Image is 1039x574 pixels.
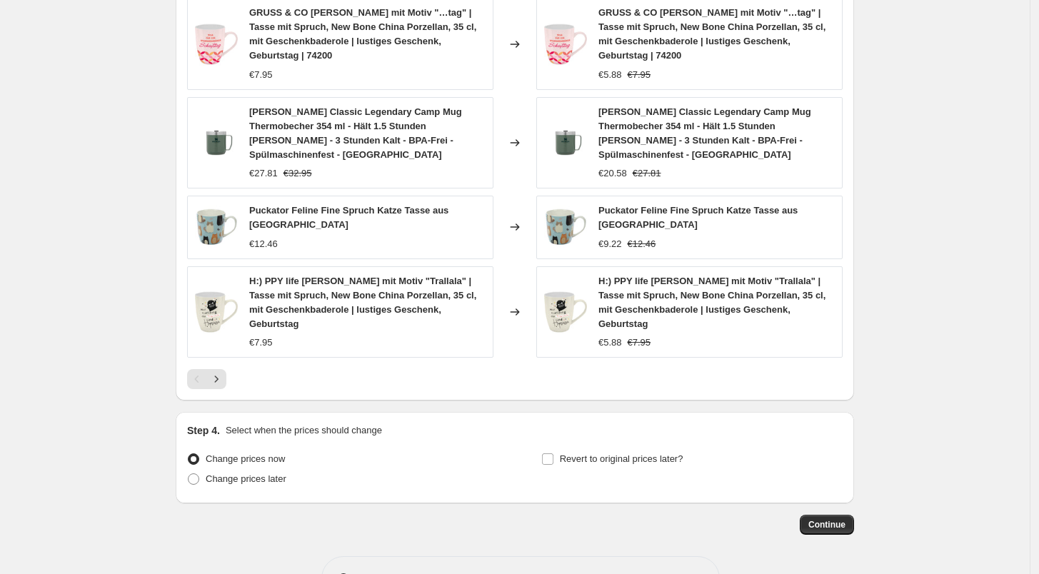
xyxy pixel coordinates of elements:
[544,121,587,164] img: 716nLUPMMKL_80x.jpg
[249,205,448,230] span: Puckator Feline Fine Spruch Katze Tasse aus [GEOGRAPHIC_DATA]
[598,336,622,350] div: €5.88
[628,68,651,82] strike: €7.95
[544,291,587,333] img: 61VS8cibfvL_80x.jpg
[633,166,661,181] strike: €27.81
[195,23,238,66] img: 61YZydz-_6L_80x.jpg
[598,205,798,230] span: Puckator Feline Fine Spruch Katze Tasse aus [GEOGRAPHIC_DATA]
[206,473,286,484] span: Change prices later
[249,276,476,329] span: H:) PPY life [PERSON_NAME] mit Motiv "Trallala" | Tasse mit Spruch, New Bone China Porzellan, 35 ...
[598,68,622,82] div: €5.88
[800,515,854,535] button: Continue
[249,166,278,181] div: €27.81
[195,206,238,248] img: 619RCzsJMaS_80x.jpg
[598,237,622,251] div: €9.22
[226,423,382,438] p: Select when the prices should change
[598,166,627,181] div: €20.58
[249,68,273,82] div: €7.95
[598,7,825,61] span: GRUSS & CO [PERSON_NAME] mit Motiv "…tag" | Tasse mit Spruch, New Bone China Porzellan, 35 cl, mi...
[544,23,587,66] img: 61YZydz-_6L_80x.jpg
[249,237,278,251] div: €12.46
[598,276,825,329] span: H:) PPY life [PERSON_NAME] mit Motiv "Trallala" | Tasse mit Spruch, New Bone China Porzellan, 35 ...
[195,121,238,164] img: 716nLUPMMKL_80x.jpg
[628,336,651,350] strike: €7.95
[249,106,462,160] span: [PERSON_NAME] Classic Legendary Camp Mug Thermobecher 354 ml - Hält 1.5 Stunden [PERSON_NAME] - 3...
[187,369,226,389] nav: Pagination
[628,237,656,251] strike: €12.46
[283,166,312,181] strike: €32.95
[808,519,845,530] span: Continue
[249,336,273,350] div: €7.95
[249,7,476,61] span: GRUSS & CO [PERSON_NAME] mit Motiv "…tag" | Tasse mit Spruch, New Bone China Porzellan, 35 cl, mi...
[195,291,238,333] img: 61VS8cibfvL_80x.jpg
[598,106,811,160] span: [PERSON_NAME] Classic Legendary Camp Mug Thermobecher 354 ml - Hält 1.5 Stunden [PERSON_NAME] - 3...
[560,453,683,464] span: Revert to original prices later?
[187,423,220,438] h2: Step 4.
[206,453,285,464] span: Change prices now
[206,369,226,389] button: Next
[544,206,587,248] img: 619RCzsJMaS_80x.jpg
